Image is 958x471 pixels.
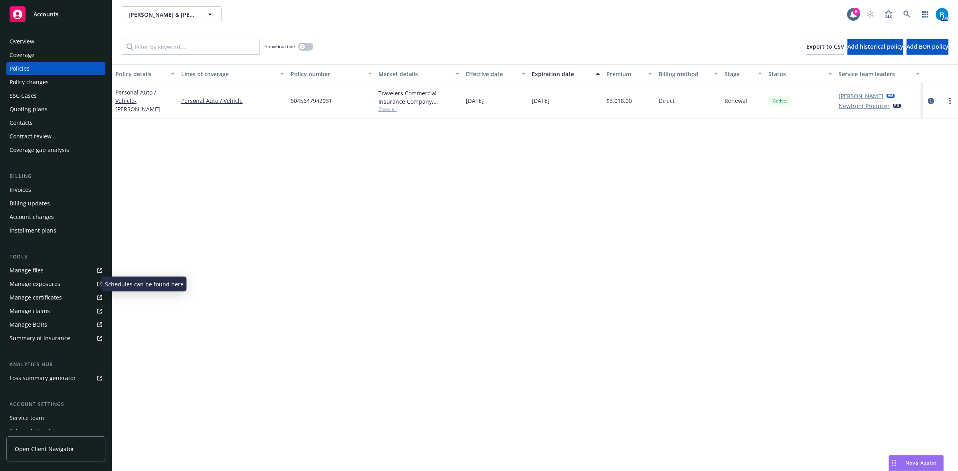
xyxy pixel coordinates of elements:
span: Renewal [724,97,747,105]
a: SSC Cases [6,89,105,102]
span: Show inactive [265,43,295,50]
div: Summary of insurance [10,332,70,345]
div: Drag to move [889,455,899,471]
a: Personal Auto / Vehicle [181,97,284,105]
a: Newfront Producer [839,102,890,110]
a: Sales relationships [6,425,105,438]
span: 6045647942031 [291,97,332,105]
a: Report a Bug [881,6,897,22]
div: Service team [10,412,44,424]
div: Installment plans [10,224,56,237]
a: Summary of insurance [6,332,105,345]
button: Premium [603,64,656,83]
span: Active [772,97,788,104]
a: Policy changes [6,76,105,89]
div: Policy details [115,70,166,78]
div: Billing method [659,70,709,78]
div: Service team leaders [839,70,911,78]
div: Overview [10,35,34,48]
div: Manage files [10,264,44,277]
button: Lines of coverage [178,64,287,83]
button: Effective date [463,64,528,83]
button: Nova Assist [889,455,944,471]
div: Tools [6,253,105,261]
button: Stage [721,64,765,83]
div: Lines of coverage [181,70,275,78]
div: Manage BORs [10,318,47,331]
div: Status [768,70,823,78]
div: Billing updates [10,197,50,210]
div: Stage [724,70,753,78]
div: Contacts [10,116,33,129]
input: Filter by keyword... [122,39,260,55]
span: [DATE] [532,97,550,105]
span: $3,018.00 [606,97,632,105]
div: Loss summary generator [10,372,76,384]
div: 6 [853,8,860,15]
div: Manage exposures [10,278,60,290]
span: Accounts [34,11,59,18]
div: Quoting plans [10,103,48,116]
span: Open Client Navigator [15,445,74,453]
a: Manage exposures [6,278,105,290]
a: Quoting plans [6,103,105,116]
div: Invoices [10,183,31,196]
img: photo [936,8,948,21]
a: circleInformation [926,96,936,106]
div: Policy number [291,70,363,78]
button: [PERSON_NAME] & [PERSON_NAME] [122,6,222,22]
div: Account settings [6,400,105,408]
span: Add historical policy [847,43,903,50]
a: more [945,96,955,106]
a: Installment plans [6,224,105,237]
div: Account charges [10,211,54,223]
a: Contract review [6,130,105,143]
div: Coverage gap analysis [10,144,69,156]
a: Manage certificates [6,291,105,304]
div: Manage claims [10,305,50,317]
div: Billing [6,172,105,180]
a: Coverage gap analysis [6,144,105,156]
a: Service team [6,412,105,424]
div: Policy changes [10,76,49,89]
div: Premium [606,70,644,78]
div: Travelers Commercial Insurance Company, Travelers Insurance [378,89,460,106]
a: Billing updates [6,197,105,210]
div: Manage certificates [10,291,62,304]
a: Loss summary generator [6,372,105,384]
div: Sales relationships [10,425,60,438]
span: Add BOR policy [907,43,948,50]
div: Policies [10,62,30,75]
button: Add BOR policy [907,39,948,55]
a: Policies [6,62,105,75]
span: Direct [659,97,675,105]
div: Coverage [10,49,34,61]
span: Export to CSV [806,43,844,50]
a: Start snowing [862,6,878,22]
button: Policy details [112,64,178,83]
a: Manage BORs [6,318,105,331]
button: Market details [375,64,463,83]
a: Search [899,6,915,22]
span: [PERSON_NAME] & [PERSON_NAME] [129,10,198,19]
button: Export to CSV [806,39,844,55]
a: Contacts [6,116,105,129]
a: [PERSON_NAME] [839,92,883,100]
span: [DATE] [466,97,484,105]
a: Personal Auto / Vehicle [115,89,160,113]
div: SSC Cases [10,89,37,102]
a: Manage files [6,264,105,277]
a: Coverage [6,49,105,61]
div: Effective date [466,70,517,78]
button: Policy number [287,64,375,83]
div: Expiration date [532,70,591,78]
a: Account charges [6,211,105,223]
button: Service team leaders [835,64,923,83]
button: Status [765,64,835,83]
a: Overview [6,35,105,48]
div: Contract review [10,130,51,143]
div: Analytics hub [6,361,105,369]
div: Market details [378,70,451,78]
a: Switch app [917,6,933,22]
